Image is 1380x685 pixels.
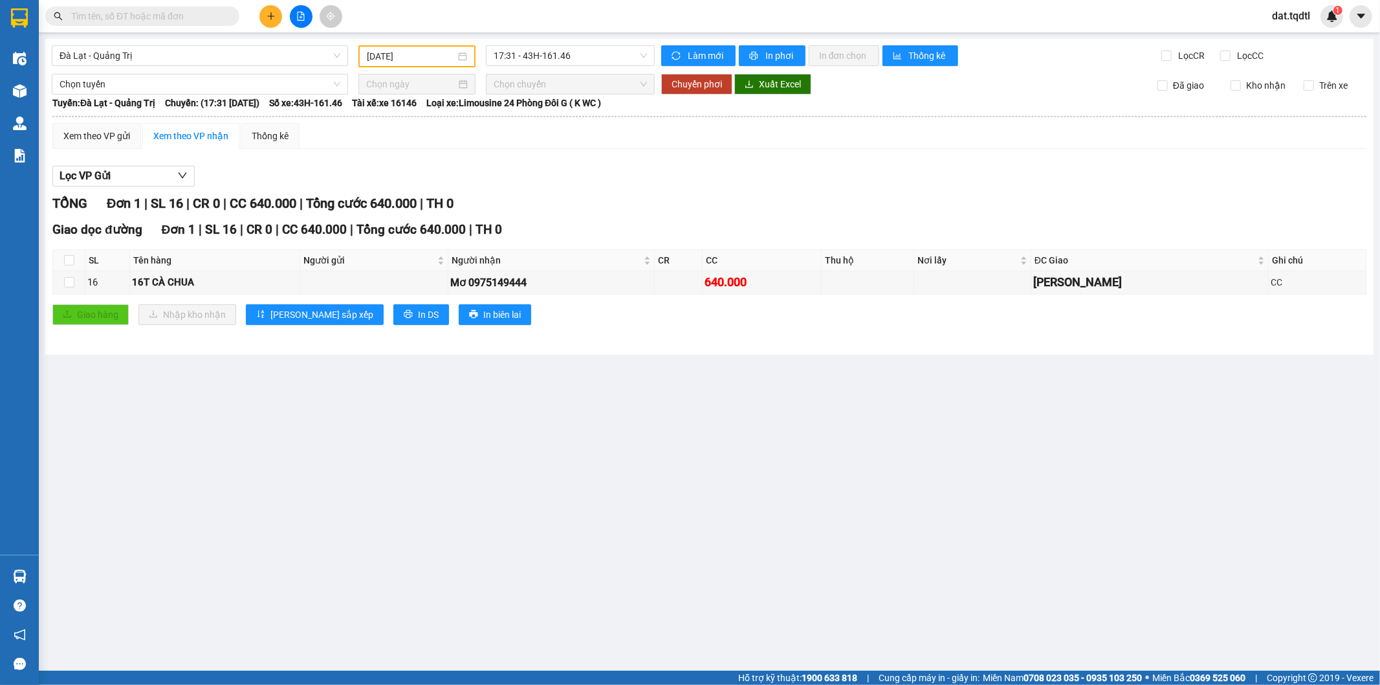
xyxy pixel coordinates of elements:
span: bar-chart [893,51,904,62]
span: Trên xe [1314,78,1353,93]
span: plus [267,12,276,21]
span: 1 [1335,6,1340,15]
span: caret-down [1355,10,1367,22]
b: Tuyến: Đà Lạt - Quảng Trị [52,98,155,108]
button: uploadGiao hàng [52,304,129,325]
span: dat.tqdtl [1262,8,1320,24]
span: | [186,196,190,211]
div: Xem theo VP gửi [63,129,130,143]
div: CC [1271,275,1364,289]
strong: 0708 023 035 - 0935 103 250 [1024,673,1142,683]
span: SL 16 [205,222,237,237]
button: Lọc VP Gửi [52,166,195,186]
button: downloadNhập kho nhận [138,304,236,325]
div: Mơ 0975149444 [450,275,652,291]
span: Nơi lấy [917,253,1018,267]
button: printerIn biên lai [459,304,531,325]
div: [PERSON_NAME] [1033,273,1266,291]
img: warehouse-icon [13,570,27,583]
span: TH 0 [426,196,454,211]
input: 11/08/2025 [367,49,455,63]
span: Lọc CC [1232,49,1266,63]
span: notification [14,629,26,641]
span: download [745,80,754,90]
span: aim [326,12,335,21]
span: search [54,12,63,21]
div: 16T CÀ CHUA [132,275,298,291]
span: ĐC Giao [1035,253,1255,267]
span: Thống kê [909,49,948,63]
span: Đơn 1 [162,222,196,237]
span: printer [469,309,478,320]
strong: 1900 633 818 [802,673,857,683]
span: file-add [296,12,305,21]
span: Đã giao [1168,78,1209,93]
span: Người nhận [452,253,641,267]
button: downloadXuất Excel [734,74,811,95]
span: Cung cấp máy in - giấy in: [879,671,980,685]
span: Giao dọc đường [52,222,142,237]
span: In phơi [765,49,795,63]
span: sync [672,51,683,62]
span: Kho nhận [1241,78,1291,93]
th: SL [85,250,130,271]
span: sort-ascending [256,309,265,320]
span: CC 640.000 [282,222,347,237]
span: Số xe: 43H-161.46 [269,96,342,110]
span: In DS [418,308,439,322]
span: down [177,170,188,181]
button: plus [259,5,282,28]
button: Chuyển phơi [661,74,732,95]
img: warehouse-icon [13,52,27,65]
span: | [276,222,279,237]
button: printerIn phơi [739,45,805,66]
input: Tìm tên, số ĐT hoặc mã đơn [71,9,224,23]
span: question-circle [14,600,26,612]
span: Lọc VP Gửi [60,168,111,184]
sup: 1 [1333,6,1342,15]
span: Loại xe: Limousine 24 Phòng Đôi G ( K WC ) [426,96,601,110]
span: Tổng cước 640.000 [356,222,466,237]
span: Tài xế: xe 16146 [352,96,417,110]
img: logo-vxr [11,8,28,28]
button: printerIn DS [393,304,449,325]
th: Tên hàng [130,250,300,271]
strong: 0369 525 060 [1190,673,1245,683]
span: [PERSON_NAME] sắp xếp [270,308,373,322]
span: | [300,196,303,211]
span: ⚪️ [1145,675,1149,680]
span: Chọn chuyến [494,74,646,94]
span: message [14,658,26,670]
div: Xem theo VP nhận [153,129,228,143]
span: Chuyến: (17:31 [DATE]) [165,96,259,110]
span: TH 0 [476,222,502,237]
span: Tổng cước 640.000 [306,196,417,211]
span: CR 0 [193,196,220,211]
span: | [867,671,869,685]
div: Thống kê [252,129,289,143]
span: In biên lai [483,308,521,322]
span: CC 640.000 [230,196,296,211]
button: sort-ascending[PERSON_NAME] sắp xếp [246,304,384,325]
span: | [469,222,472,237]
span: TỔNG [52,196,87,211]
span: Đơn 1 [107,196,141,211]
div: 16 [87,275,127,291]
span: | [420,196,423,211]
span: | [223,196,226,211]
span: Hỗ trợ kỹ thuật: [738,671,857,685]
th: CC [703,250,822,271]
img: warehouse-icon [13,117,27,130]
span: printer [404,309,413,320]
span: | [240,222,243,237]
img: warehouse-icon [13,84,27,98]
input: Chọn ngày [366,77,456,91]
span: Miền Bắc [1152,671,1245,685]
span: Xuất Excel [759,77,801,91]
button: aim [320,5,342,28]
span: copyright [1308,673,1317,682]
th: CR [655,250,703,271]
span: Miền Nam [983,671,1142,685]
th: Ghi chú [1269,250,1366,271]
button: caret-down [1350,5,1372,28]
